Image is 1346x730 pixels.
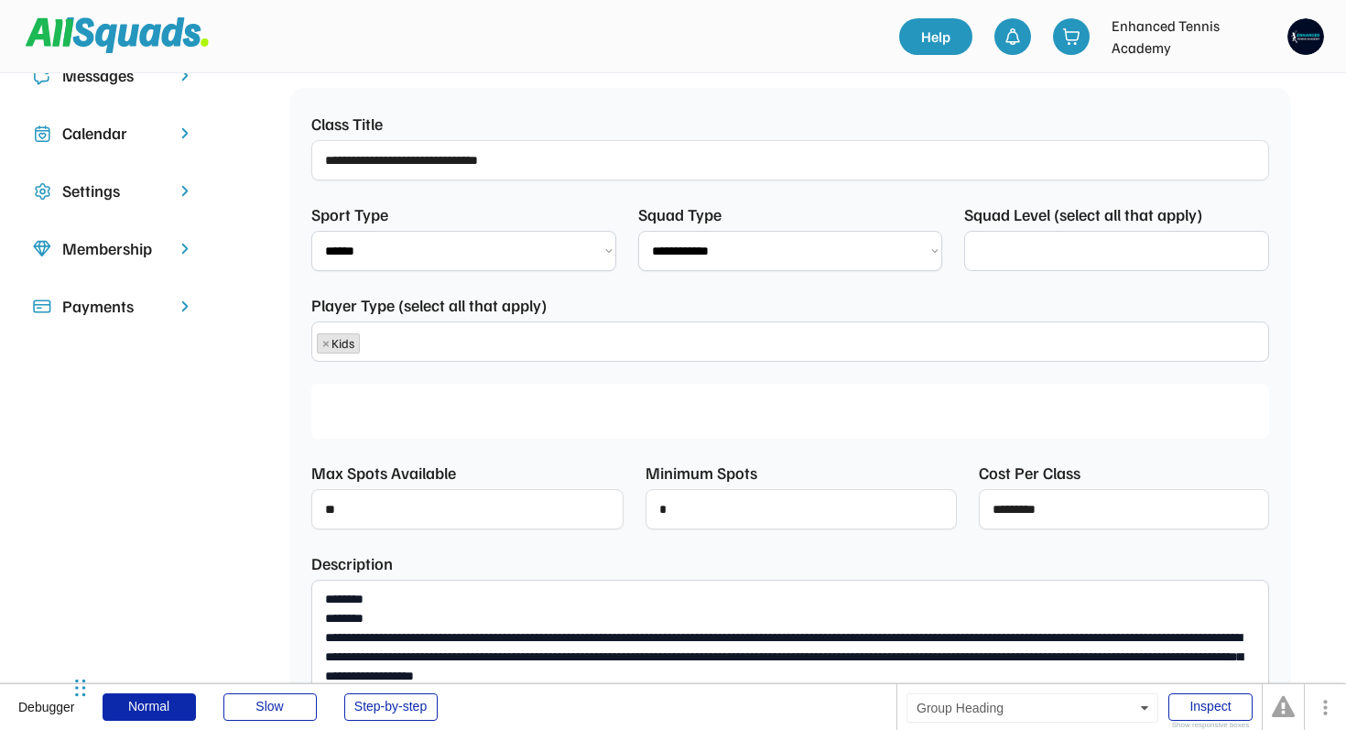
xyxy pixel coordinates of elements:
[62,179,165,203] div: Settings
[311,461,456,485] div: Max Spots Available
[344,693,438,721] div: Step-by-step
[979,461,1080,485] div: Cost Per Class
[311,202,412,227] div: Sport Type
[176,298,194,315] img: chevron-right.svg
[1112,15,1276,59] div: Enhanced Tennis Academy
[906,693,1158,723] div: Group Heading
[322,337,330,350] span: ×
[33,298,51,316] img: Icon%20%2815%29.svg
[103,693,196,721] div: Normal
[33,182,51,201] img: Icon%20copy%2016.svg
[1168,722,1253,729] div: Show responsive boxes
[317,333,360,354] li: Kids
[899,18,972,55] a: Help
[176,240,194,257] img: chevron-right.svg
[176,125,194,142] img: chevron-right.svg
[964,202,1202,227] div: Squad Level (select all that apply)
[62,294,165,319] div: Payments
[223,693,317,721] div: Slow
[638,202,739,227] div: Squad Type
[176,67,194,84] img: chevron-right.svg
[1168,693,1253,721] div: Inspect
[311,551,393,576] div: Description
[62,63,165,88] div: Messages
[26,17,209,52] img: Squad%20Logo.svg
[33,240,51,258] img: Icon%20copy%208.svg
[33,125,51,143] img: Icon%20copy%207.svg
[311,293,547,318] div: Player Type (select all that apply)
[176,182,194,200] img: chevron-right.svg
[33,67,51,85] img: Icon%20copy%205.svg
[646,461,757,485] div: Minimum Spots
[1004,27,1022,46] img: bell-03%20%281%29.svg
[62,236,165,261] div: Membership
[311,112,383,136] div: Class Title
[62,121,165,146] div: Calendar
[1062,27,1080,46] img: shopping-cart-01%20%281%29.svg
[1287,18,1324,55] img: IMG_0194.png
